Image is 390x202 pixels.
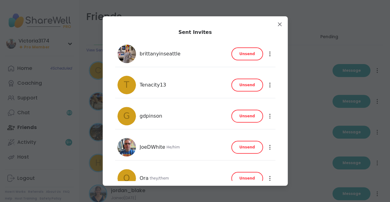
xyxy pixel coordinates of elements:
span: Tenacity13 [140,81,166,89]
span: gdpinson [140,112,162,120]
img: JoeDWhite [117,138,136,156]
span: they/them [150,176,169,181]
span: Ora [140,175,149,182]
span: Unsend [239,176,255,181]
span: Unsend [239,51,255,57]
span: O [123,172,130,185]
span: g [123,110,130,123]
span: Unsend [239,113,255,119]
button: Unsend [231,47,263,60]
img: brittanyinseattle [117,45,136,63]
span: He/him [166,145,180,150]
span: JoeDWhite [140,143,165,151]
span: Unsend [239,144,255,150]
span: T [124,79,129,91]
span: Unsend [239,82,255,88]
button: Unsend [231,141,263,154]
button: Unsend [231,79,263,91]
div: Sent Invites [178,29,211,36]
button: Unsend [231,110,263,123]
span: brittanyinseattle [140,50,181,58]
button: Unsend [231,172,263,185]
